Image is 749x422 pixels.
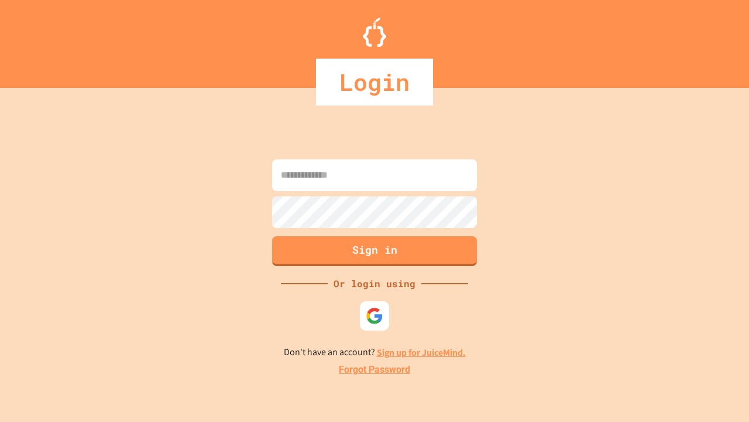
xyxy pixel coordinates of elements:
[363,18,386,47] img: Logo.svg
[328,277,421,291] div: Or login using
[366,307,383,325] img: google-icon.svg
[377,346,466,359] a: Sign up for JuiceMind.
[316,59,433,105] div: Login
[339,363,410,377] a: Forgot Password
[272,236,477,266] button: Sign in
[284,345,466,360] p: Don't have an account?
